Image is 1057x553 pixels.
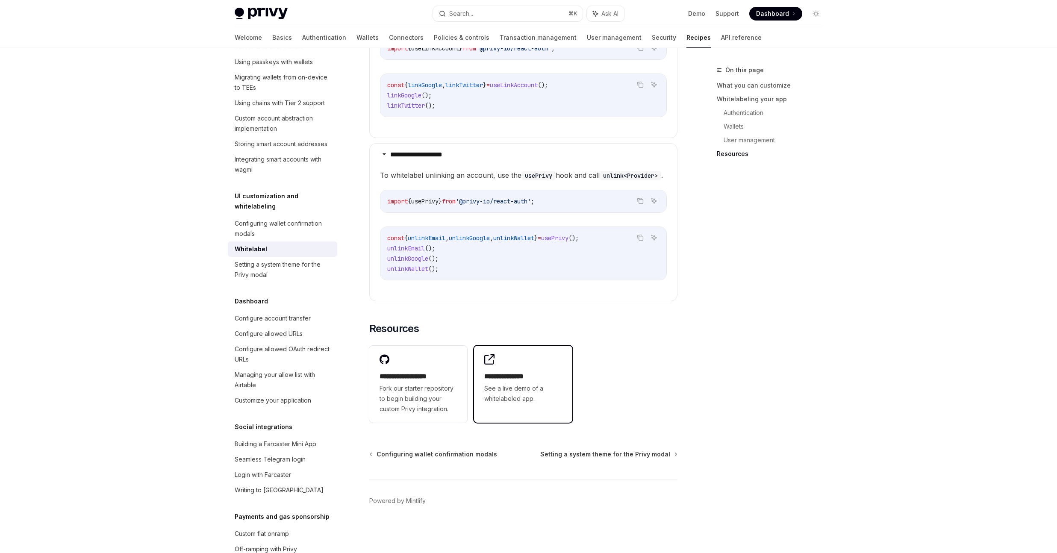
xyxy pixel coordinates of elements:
button: Copy the contents from the code block [635,195,646,206]
button: Toggle dark mode [809,7,823,21]
span: ⌘ K [568,10,577,17]
span: { [404,234,408,242]
span: linkGoogle [408,81,442,89]
div: Whitelabel [235,244,267,254]
span: import [387,197,408,205]
code: unlink<Provider> [600,171,661,180]
code: usePrivy [521,171,556,180]
div: Setting a system theme for the Privy modal [235,259,332,280]
span: } [534,234,538,242]
span: unlinkWallet [387,265,428,273]
button: Search...⌘K [433,6,583,21]
div: Using passkeys with wallets [235,57,313,67]
a: Configuring wallet confirmation modals [228,216,337,241]
span: { [404,81,408,89]
span: } [439,197,442,205]
a: Integrating smart accounts with wagmi [228,152,337,177]
span: unlinkEmail [408,234,445,242]
span: (); [425,244,435,252]
span: linkTwitter [387,102,425,109]
span: (); [425,102,435,109]
a: Wallets [356,27,379,48]
div: Seamless Telegram login [235,454,306,465]
a: Customize your application [228,393,337,408]
span: Setting a system theme for the Privy modal [540,450,670,459]
a: Setting a system theme for the Privy modal [540,450,677,459]
a: Policies & controls [434,27,489,48]
span: To whitelabel unlinking an account, use the hook and call . [380,169,667,181]
a: Managing your allow list with Airtable [228,367,337,393]
a: Configure allowed URLs [228,326,337,341]
div: Custom account abstraction implementation [235,113,332,134]
div: Customize your application [235,395,311,406]
span: '@privy-io/react-auth' [476,44,551,52]
div: Writing to [GEOGRAPHIC_DATA] [235,485,324,495]
button: Ask AI [648,42,660,53]
div: Using chains with Tier 2 support [235,98,325,108]
a: Configure allowed OAuth redirect URLs [228,341,337,367]
a: Storing smart account addresses [228,136,337,152]
span: '@privy-io/react-auth' [456,197,531,205]
span: (); [568,234,579,242]
span: ; [531,197,534,205]
span: Fork our starter repository to begin building your custom Privy integration. [380,383,457,414]
span: ; [551,44,555,52]
span: Configuring wallet confirmation modals [377,450,497,459]
a: Setting a system theme for the Privy modal [228,257,337,282]
a: Powered by Mintlify [369,497,426,505]
a: Resources [717,147,830,161]
span: (); [538,81,548,89]
span: unlinkEmail [387,244,425,252]
span: See a live demo of a whitelabeled app. [484,383,562,404]
a: Basics [272,27,292,48]
a: User management [587,27,642,48]
a: Writing to [GEOGRAPHIC_DATA] [228,482,337,498]
span: } [459,44,462,52]
a: Support [715,9,739,18]
div: Configuring wallet confirmation modals [235,218,332,239]
div: Integrating smart accounts with wagmi [235,154,332,175]
details: **** **** **** *****To whitelabel unlinking an account, use theusePrivyhook and callunlink<Provid... [369,143,677,301]
button: Copy the contents from the code block [635,79,646,90]
a: Custom fiat onramp [228,526,337,541]
h5: Social integrations [235,422,292,432]
span: = [538,234,541,242]
a: Configure account transfer [228,311,337,326]
span: Ask AI [601,9,618,18]
button: Ask AI [648,232,660,243]
a: Configuring wallet confirmation modals [370,450,497,459]
span: usePrivy [411,197,439,205]
img: light logo [235,8,288,20]
span: const [387,234,404,242]
div: Configure allowed OAuth redirect URLs [235,344,332,365]
a: Whitelabeling your app [717,92,830,106]
button: Ask AI [648,79,660,90]
button: Copy the contents from the code block [635,232,646,243]
a: Whitelabel [228,241,337,257]
button: Copy the contents from the code block [635,42,646,53]
span: , [442,81,445,89]
a: **** **** **** ***Fork our starter repository to begin building your custom Privy integration. [369,346,468,423]
span: On this page [725,65,764,75]
h5: UI customization and whitelabeling [235,191,337,212]
div: Configure account transfer [235,313,311,324]
a: Security [652,27,676,48]
span: , [445,234,449,242]
a: Connectors [389,27,424,48]
a: Custom account abstraction implementation [228,111,337,136]
a: Demo [688,9,705,18]
span: usePrivy [541,234,568,242]
span: (); [428,265,439,273]
h5: Payments and gas sponsorship [235,512,330,522]
span: (); [428,255,439,262]
span: useLinkAccount [411,44,459,52]
span: , [490,234,493,242]
div: Managing your allow list with Airtable [235,370,332,390]
span: } [483,81,486,89]
div: Storing smart account addresses [235,139,327,149]
a: Login with Farcaster [228,467,337,482]
h5: Dashboard [235,296,268,306]
a: API reference [721,27,762,48]
span: const [387,81,404,89]
a: Authentication [724,106,830,120]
